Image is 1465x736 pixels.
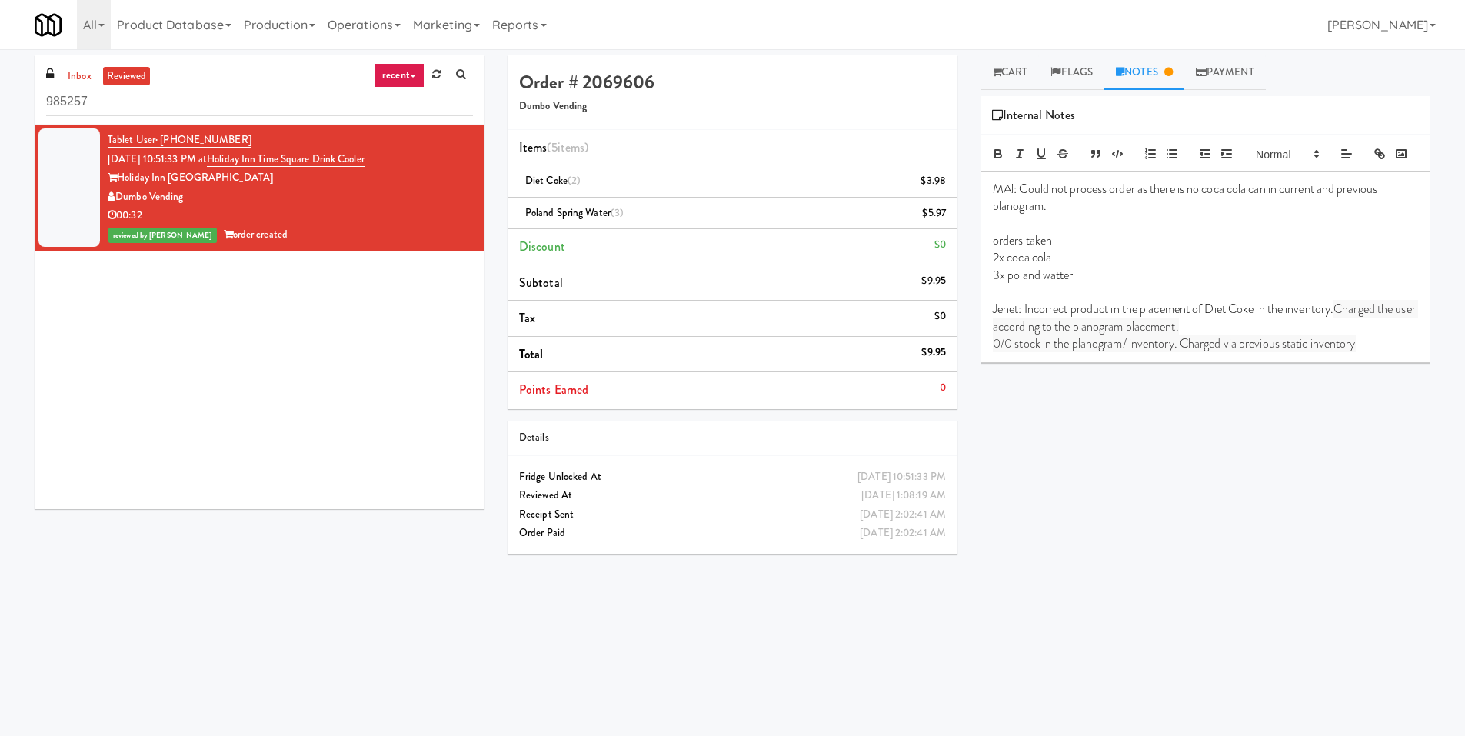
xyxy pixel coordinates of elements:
div: [DATE] 1:08:19 AM [861,486,946,505]
div: [DATE] 2:02:41 AM [860,524,946,543]
div: [DATE] 10:51:33 PM [857,468,946,487]
a: Payment [1184,55,1266,90]
p: orders taken [993,232,1418,249]
span: Poland Spring Water [525,205,624,220]
div: Order Paid [519,524,946,543]
p: MAl: Could not process order as there is no coca cola can in current and previous planogram. [993,181,1418,215]
div: Holiday Inn [GEOGRAPHIC_DATA] [108,168,473,188]
span: Items [519,138,588,156]
span: order created [224,227,288,241]
span: Tax [519,309,535,327]
span: Charged the user according to the planogram placement. [993,300,1418,335]
input: Search vision orders [46,88,473,116]
span: Points Earned [519,381,588,398]
span: Discount [519,238,565,255]
span: reviewed by [PERSON_NAME] [108,228,217,243]
a: Holiday Inn Time Square Drink Cooler [207,152,365,167]
div: $9.95 [921,343,946,362]
a: recent [374,63,425,88]
div: Reviewed At [519,486,946,505]
a: Notes [1104,55,1184,90]
a: reviewed [103,67,151,86]
div: $0 [934,235,946,255]
h5: Dumbo Vending [519,101,946,112]
span: [DATE] 10:51:33 PM at [108,152,207,166]
span: (3) [611,205,624,220]
span: Subtotal [519,274,563,291]
span: · [PHONE_NUMBER] [155,132,251,147]
a: Tablet User· [PHONE_NUMBER] [108,132,251,148]
div: $9.95 [921,271,946,291]
ng-pluralize: items [558,138,585,156]
p: 2x coca cola [993,249,1418,266]
div: Receipt Sent [519,505,946,525]
h4: Order # 2069606 [519,72,946,92]
span: Total [519,345,544,363]
li: Tablet User· [PHONE_NUMBER][DATE] 10:51:33 PM atHoliday Inn Time Square Drink CoolerHoliday Inn [... [35,125,484,251]
span: 0/0 stock in the planogram/ inventory. Charged via previous static inventory [993,335,1356,352]
span: (5 ) [547,138,588,156]
div: Dumbo Vending [108,188,473,207]
a: inbox [64,67,95,86]
div: Fridge Unlocked At [519,468,946,487]
div: Details [519,428,946,448]
div: 0 [940,378,946,398]
a: Flags [1039,55,1104,90]
a: Cart [981,55,1040,90]
p: 3x poland watter [993,267,1418,284]
img: Micromart [35,12,62,38]
div: $5.97 [922,204,946,223]
span: (2) [568,173,581,188]
div: $0 [934,307,946,326]
div: 00:32 [108,206,473,225]
p: Jenet: Incorrect product in the placement of Diet Coke in the inventory. [993,301,1418,335]
span: Internal Notes [992,104,1076,127]
div: [DATE] 2:02:41 AM [860,505,946,525]
span: Diet Coke [525,173,581,188]
div: $3.98 [921,172,946,191]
